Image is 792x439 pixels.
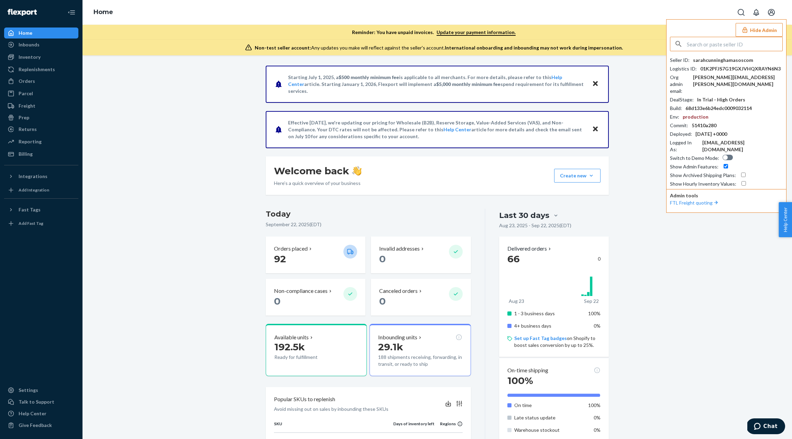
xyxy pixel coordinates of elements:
[670,172,736,179] div: Show Archived Shipping Plans :
[255,44,623,51] div: Any updates you make will reflect against the seller's account.
[274,395,335,403] p: Popular SKUs to replenish
[499,210,549,221] div: Last 30 days
[4,28,78,39] a: Home
[692,122,716,129] div: 51410a280
[670,180,736,187] div: Show Hourly Inventory Values :
[584,298,599,305] p: Sep 22
[693,74,783,88] div: [PERSON_NAME][EMAIL_ADDRESS][PERSON_NAME][DOMAIN_NAME]
[266,279,365,316] button: Non-compliance cases 0
[670,122,688,129] div: Commit :
[19,173,47,180] div: Integrations
[288,119,585,140] p: Effective [DATE], we're updating our pricing for Wholesale (B2B), Reserve Storage, Value-Added Se...
[19,102,35,109] div: Freight
[266,209,471,220] h3: Today
[434,421,463,427] div: Regions
[266,324,367,376] button: Available units192.5kReady for fulfillment
[514,427,582,433] p: Warehouse stockout
[443,127,471,132] a: Help Center
[274,295,280,307] span: 0
[4,76,78,87] a: Orders
[274,406,388,413] p: Avoid missing out on sales by inbounding these SKUs
[670,105,682,112] div: Build :
[507,253,601,265] div: 0
[594,415,601,420] span: 0%
[4,385,78,396] a: Settings
[779,202,792,237] span: Help Center
[499,222,571,229] p: Aug 23, 2025 - Sep 22, 2025 ( EDT )
[670,192,783,199] p: Admin tools
[352,29,516,36] p: Reminder: You have unpaid invoices.
[509,298,524,305] p: Aug 23
[19,41,40,48] div: Inbounds
[379,253,386,265] span: 0
[4,52,78,63] a: Inventory
[749,6,763,19] button: Open notifications
[507,375,533,386] span: 100%
[274,180,362,187] p: Here’s a quick overview of your business
[697,96,745,103] div: In Trial - High Orders
[670,139,699,153] div: Logged In As :
[378,333,417,341] p: Inbounding units
[19,78,35,85] div: Orders
[554,169,601,183] button: Create new
[274,341,305,353] span: 192.5k
[352,166,362,176] img: hand-wave emoji
[514,310,582,317] p: 1 - 3 business days
[4,218,78,229] a: Add Fast Tag
[65,6,78,19] button: Close Navigation
[88,2,119,22] ol: breadcrumbs
[4,204,78,215] button: Fast Tags
[4,396,78,407] button: Talk to Support
[4,408,78,419] a: Help Center
[93,8,113,16] a: Home
[594,427,601,433] span: 0%
[670,131,692,138] div: Deployed :
[274,245,308,253] p: Orders placed
[274,165,362,177] h1: Welcome back
[370,324,471,376] button: Inbounding units29.1k188 shipments receiving, forwarding, in transit, or ready to ship
[670,155,719,162] div: Switch to Demo Mode :
[19,126,37,133] div: Returns
[4,64,78,75] a: Replenishments
[670,113,679,120] div: Env :
[19,138,42,145] div: Reporting
[437,29,516,36] a: Update your payment information.
[19,220,43,226] div: Add Fast Tag
[4,171,78,182] button: Integrations
[4,112,78,123] a: Prep
[4,100,78,111] a: Freight
[4,88,78,99] a: Parcel
[393,421,434,432] th: Days of inventory left
[670,163,718,170] div: Show Admin Features :
[379,245,420,253] p: Invalid addresses
[339,74,399,80] span: $500 monthly minimum fee
[702,139,783,153] div: [EMAIL_ADDRESS][DOMAIN_NAME]
[507,366,548,374] p: On-time shipping
[670,74,690,95] div: Org admin email :
[19,66,55,73] div: Replenishments
[736,23,783,37] button: Hide Admin
[670,57,690,64] div: Seller ID :
[588,402,601,408] span: 100%
[514,402,582,409] p: On time
[514,414,582,421] p: Late status update
[19,422,52,429] div: Give Feedback
[670,65,697,72] div: Logistics ID :
[507,245,552,253] button: Delivered orders
[19,30,32,36] div: Home
[19,114,29,121] div: Prep
[274,421,393,432] th: SKU
[594,323,601,329] span: 0%
[379,287,418,295] p: Canceled orders
[266,221,471,228] p: September 22, 2025 ( EDT )
[695,131,727,138] div: [DATE] +0000
[19,387,38,394] div: Settings
[4,39,78,50] a: Inbounds
[371,237,471,273] button: Invalid addresses 0
[379,295,386,307] span: 0
[693,57,753,64] div: sarahcunninghamasoscom
[19,187,49,193] div: Add Integration
[683,113,708,120] div: production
